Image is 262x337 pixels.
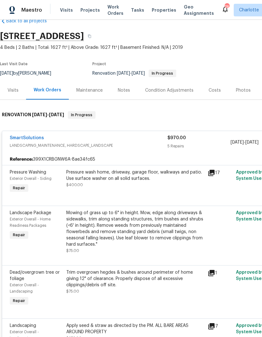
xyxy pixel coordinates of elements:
[10,270,60,281] span: Dead/overgrown tree or foliage
[49,112,64,117] span: [DATE]
[145,87,194,94] div: Condition Adjustments
[2,111,64,119] h6: RENOVATION
[10,156,33,163] b: Reference:
[10,177,52,180] span: Exterior Overall - Siding
[208,269,232,277] div: 1
[68,112,95,118] span: In Progress
[117,71,130,76] span: [DATE]
[84,31,95,42] button: Copy Address
[66,249,79,253] span: $75.00
[60,7,73,13] span: Visits
[66,183,83,187] span: $400.00
[32,112,47,117] span: [DATE]
[10,136,44,140] a: SmartSolutions
[167,136,186,140] span: $970.00
[21,7,42,13] span: Maestro
[225,4,229,10] div: 78
[184,4,214,16] span: Geo Assignments
[231,140,244,145] span: [DATE]
[236,87,251,94] div: Photos
[10,232,28,238] span: Repair
[231,139,259,146] span: -
[66,210,204,248] div: Mowing of grass up to 6" in height. Mow, edge along driveways & sidewalks, trim along standing st...
[66,269,204,288] div: Trim overgrown hegdes & bushes around perimeter of home giving 12" of clearance. Properly dispose...
[10,185,28,191] span: Repair
[10,142,167,149] span: LANDSCAPING_MAINTENANCE, HARDSCAPE_LANDSCAPE
[167,143,231,149] div: 5 Repairs
[118,87,130,94] div: Notes
[32,112,64,117] span: -
[92,71,176,76] span: Renovation
[34,87,61,93] div: Work Orders
[66,323,204,335] div: Apply seed & straw as directed by the PM. ALL BARE AREAS AROUND PROPERTY
[107,4,123,16] span: Work Orders
[208,323,232,330] div: 7
[76,87,103,94] div: Maintenance
[66,289,79,293] span: $75.00
[117,71,145,76] span: -
[149,71,176,75] span: In Progress
[245,140,259,145] span: [DATE]
[10,323,36,328] span: Landscaping
[80,7,100,13] span: Projects
[208,169,232,177] div: 17
[152,7,176,13] span: Properties
[10,211,51,215] span: Landscape Package
[10,298,28,304] span: Repair
[131,8,144,12] span: Tasks
[66,169,204,182] div: Pressure wash home, driveway, garage floor, walkways and patio. Use surface washer on all solid s...
[239,7,259,13] span: Charlotte
[209,87,221,94] div: Costs
[10,283,39,293] span: Exterior Overall - Landscaping
[8,87,19,94] div: Visits
[132,71,145,76] span: [DATE]
[92,62,106,66] span: Project
[10,217,51,227] span: Exterior Overall - Home Readiness Packages
[10,170,46,174] span: Pressure Washing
